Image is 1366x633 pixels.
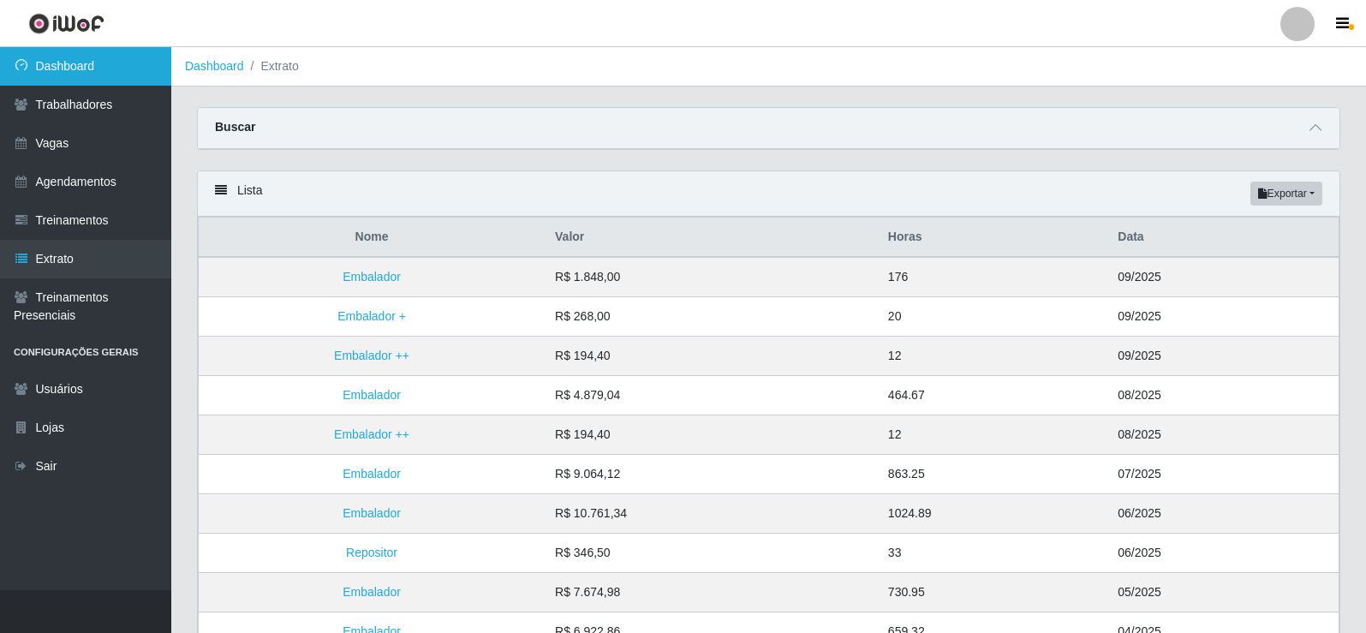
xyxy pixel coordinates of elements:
[878,337,1107,376] td: 12
[334,349,409,362] a: Embalador ++
[1107,297,1339,337] td: 09/2025
[545,297,878,337] td: R$ 268,00
[1107,415,1339,455] td: 08/2025
[878,455,1107,494] td: 863.25
[545,218,878,258] th: Valor
[545,257,878,297] td: R$ 1.848,00
[1107,376,1339,415] td: 08/2025
[878,218,1107,258] th: Horas
[1107,494,1339,534] td: 06/2025
[1107,337,1339,376] td: 09/2025
[185,59,244,73] a: Dashboard
[545,494,878,534] td: R$ 10.761,34
[343,467,401,481] a: Embalador
[878,534,1107,573] td: 33
[878,257,1107,297] td: 176
[878,376,1107,415] td: 464.67
[878,415,1107,455] td: 12
[343,270,401,284] a: Embalador
[878,297,1107,337] td: 20
[215,120,255,134] strong: Buscar
[878,494,1107,534] td: 1024.89
[199,218,546,258] th: Nome
[343,388,401,402] a: Embalador
[171,47,1366,87] nav: breadcrumb
[343,585,401,599] a: Embalador
[244,57,299,75] li: Extrato
[545,337,878,376] td: R$ 194,40
[1107,257,1339,297] td: 09/2025
[1250,182,1322,206] button: Exportar
[334,427,409,441] a: Embalador ++
[1107,573,1339,612] td: 05/2025
[1107,534,1339,573] td: 06/2025
[545,376,878,415] td: R$ 4.879,04
[545,534,878,573] td: R$ 346,50
[878,573,1107,612] td: 730.95
[28,13,104,34] img: CoreUI Logo
[198,171,1339,217] div: Lista
[545,573,878,612] td: R$ 7.674,98
[343,506,401,520] a: Embalador
[545,415,878,455] td: R$ 194,40
[346,546,397,559] a: Repositor
[545,455,878,494] td: R$ 9.064,12
[337,309,406,323] a: Embalador +
[1107,455,1339,494] td: 07/2025
[1107,218,1339,258] th: Data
